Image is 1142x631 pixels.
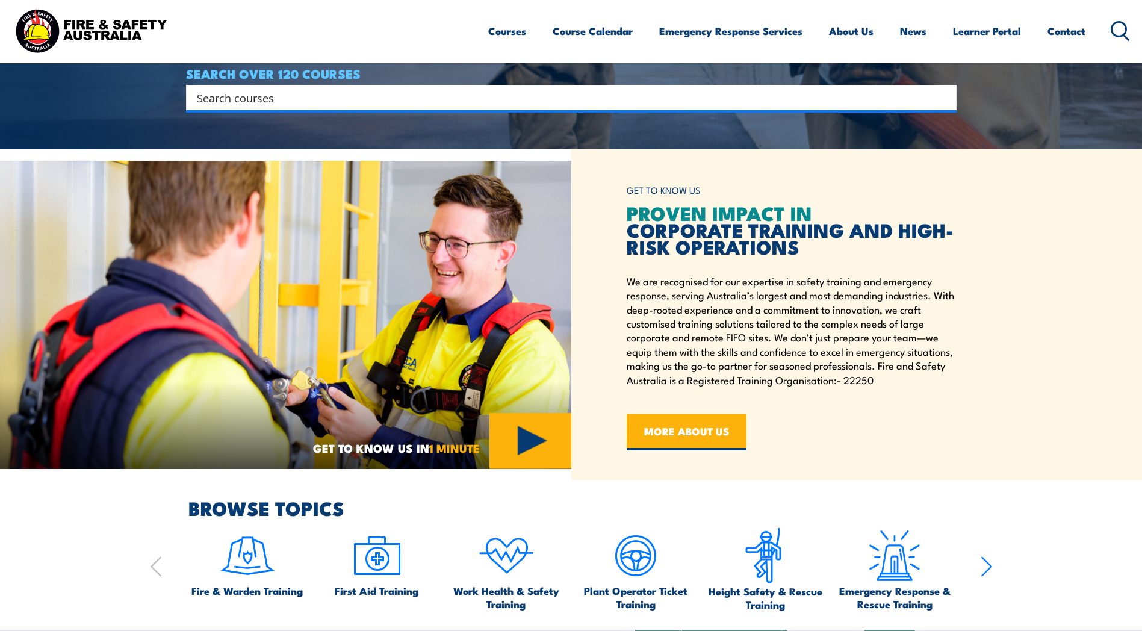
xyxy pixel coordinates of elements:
span: GET TO KNOW US IN [313,443,480,453]
span: Height Safety & Rescue Training [706,585,824,611]
a: Fire & Warden Training [191,527,303,597]
a: News [900,15,926,47]
img: icon-6 [737,527,793,585]
a: Course Calendar [553,15,633,47]
strong: 1 MINUTE [429,439,480,456]
a: Learner Portal [953,15,1021,47]
a: About Us [829,15,874,47]
h6: GET TO KNOW US [627,179,957,202]
img: icon-5 [607,527,664,584]
h2: BROWSE TOPICS [188,499,993,516]
h4: SEARCH OVER 120 COURSES [186,67,957,80]
img: icon-1 [219,527,276,584]
img: icon-4 [478,527,535,584]
img: Emergency Response Icon [866,527,923,584]
h2: CORPORATE TRAINING AND HIGH-RISK OPERATIONS [627,204,957,255]
a: Height Safety & Rescue Training [706,527,824,611]
span: Plant Operator Ticket Training [577,584,695,611]
button: Search magnifier button [936,89,952,106]
form: Search form [199,89,933,106]
span: Fire & Warden Training [191,584,303,597]
a: Courses [488,15,526,47]
span: Emergency Response & Rescue Training [836,584,954,611]
a: Emergency Response Services [659,15,802,47]
span: Work Health & Safety Training [447,584,565,611]
a: First Aid Training [335,527,418,597]
span: PROVEN IMPACT IN [627,197,812,228]
p: We are recognised for our expertise in safety training and emergency response, serving Australia’... [627,274,957,387]
a: Plant Operator Ticket Training [577,527,695,611]
img: icon-2 [349,527,405,584]
a: MORE ABOUT US [627,414,746,450]
a: Emergency Response & Rescue Training [836,527,954,611]
a: Work Health & Safety Training [447,527,565,611]
a: Contact [1047,15,1085,47]
span: First Aid Training [335,584,418,597]
input: Search input [197,89,930,107]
